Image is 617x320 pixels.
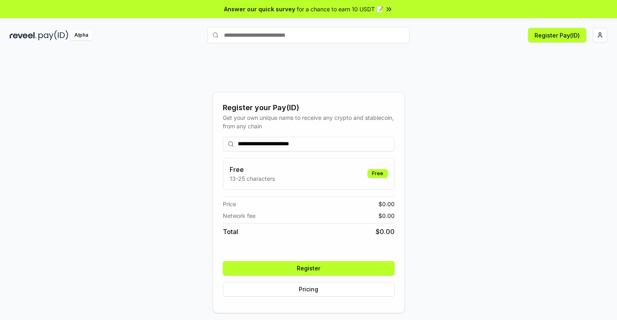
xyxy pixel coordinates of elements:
[230,165,275,174] h3: Free
[376,227,395,236] span: $ 0.00
[223,227,238,236] span: Total
[368,169,388,178] div: Free
[378,200,395,208] span: $ 0.00
[223,113,395,130] div: Get your own unique name to receive any crypto and stablecoin, from any chain
[528,28,586,42] button: Register Pay(ID)
[224,5,295,13] span: Answer our quick survey
[223,282,395,297] button: Pricing
[70,30,93,40] div: Alpha
[230,174,275,183] p: 13-25 characters
[297,5,383,13] span: for a chance to earn 10 USDT 📝
[378,211,395,220] span: $ 0.00
[223,261,395,276] button: Register
[10,30,37,40] img: reveel_dark
[223,102,395,113] div: Register your Pay(ID)
[38,30,68,40] img: pay_id
[223,200,236,208] span: Price
[223,211,256,220] span: Network fee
